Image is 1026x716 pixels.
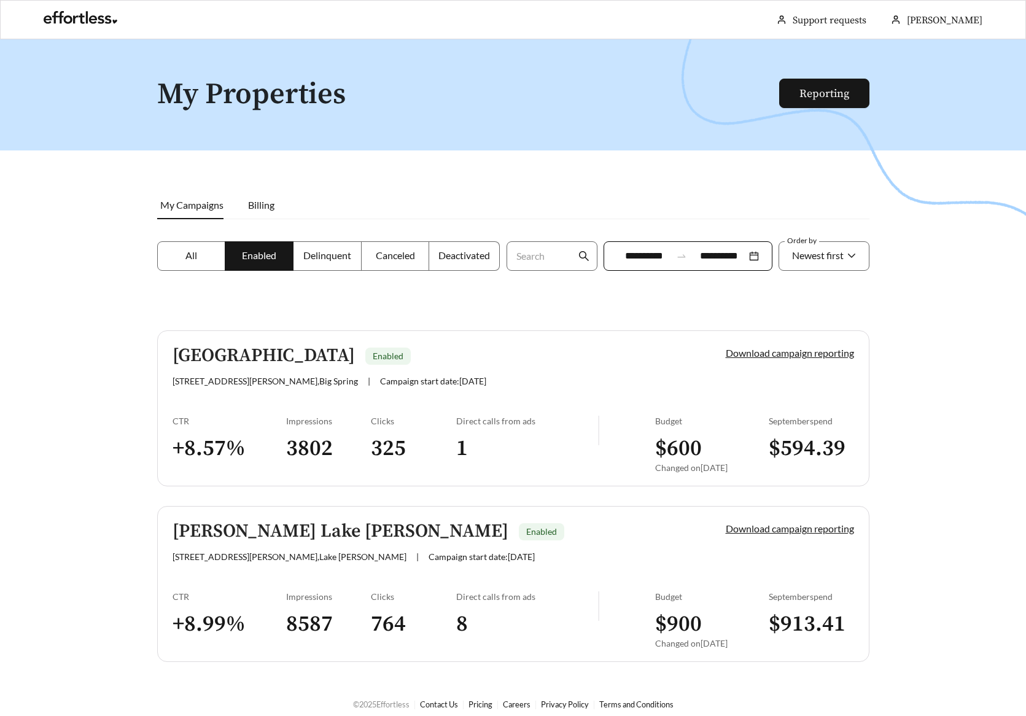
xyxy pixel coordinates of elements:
h1: My Properties [157,79,780,111]
span: search [578,251,589,262]
span: [STREET_ADDRESS][PERSON_NAME] , Lake [PERSON_NAME] [173,551,406,562]
a: Download campaign reporting [726,347,854,359]
span: Enabled [526,526,557,537]
div: Direct calls from ads [456,591,598,602]
span: Campaign start date: [DATE] [380,376,486,386]
span: All [185,249,197,261]
h3: 3802 [286,435,371,462]
h3: $ 594.39 [769,435,854,462]
a: [GEOGRAPHIC_DATA]Enabled[STREET_ADDRESS][PERSON_NAME],Big Spring|Campaign start date:[DATE]Downlo... [157,330,869,486]
span: to [676,251,687,262]
span: Newest first [792,249,844,261]
div: CTR [173,416,286,426]
h5: [GEOGRAPHIC_DATA] [173,346,355,366]
span: Delinquent [303,249,351,261]
h3: 325 [371,435,456,462]
span: Enabled [373,351,403,361]
span: | [368,376,370,386]
a: [PERSON_NAME] Lake [PERSON_NAME]Enabled[STREET_ADDRESS][PERSON_NAME],Lake [PERSON_NAME]|Campaign ... [157,506,869,662]
span: | [416,551,419,562]
span: [STREET_ADDRESS][PERSON_NAME] , Big Spring [173,376,358,386]
span: My Campaigns [160,199,223,211]
div: Changed on [DATE] [655,462,769,473]
h3: $ 600 [655,435,769,462]
span: swap-right [676,251,687,262]
div: Clicks [371,591,456,602]
h3: $ 913.41 [769,610,854,638]
div: Direct calls from ads [456,416,598,426]
div: September spend [769,591,854,602]
div: Clicks [371,416,456,426]
div: Impressions [286,591,371,602]
h3: 8587 [286,610,371,638]
div: September spend [769,416,854,426]
span: [PERSON_NAME] [907,14,982,26]
h5: [PERSON_NAME] Lake [PERSON_NAME] [173,521,508,542]
span: Billing [248,199,274,211]
span: Deactivated [438,249,490,261]
div: Budget [655,416,769,426]
h3: $ 900 [655,610,769,638]
span: Campaign start date: [DATE] [429,551,535,562]
div: CTR [173,591,286,602]
h3: 764 [371,610,456,638]
span: Enabled [242,249,276,261]
h3: + 8.99 % [173,610,286,638]
img: line [598,416,599,445]
div: Changed on [DATE] [655,638,769,648]
h3: 8 [456,610,598,638]
span: Canceled [376,249,415,261]
a: Reporting [799,87,849,101]
a: Support requests [793,14,866,26]
a: Download campaign reporting [726,523,854,534]
h3: 1 [456,435,598,462]
div: Impressions [286,416,371,426]
img: line [598,591,599,621]
h3: + 8.57 % [173,435,286,462]
button: Reporting [779,79,869,108]
div: Budget [655,591,769,602]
